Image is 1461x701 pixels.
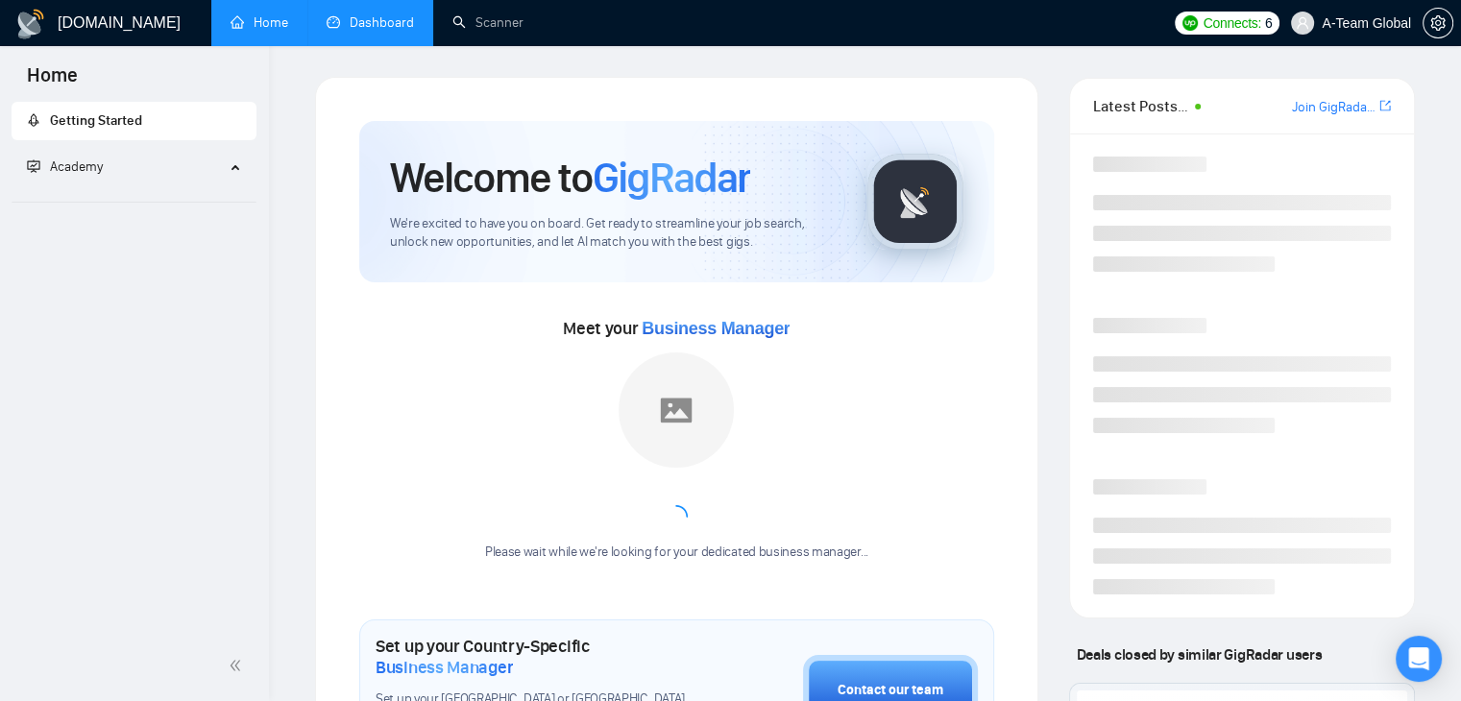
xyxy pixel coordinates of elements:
img: placeholder.png [619,352,734,468]
span: Deals closed by similar GigRadar users [1069,638,1329,671]
a: export [1379,97,1391,115]
span: rocket [27,113,40,127]
span: Academy [27,158,103,175]
span: Home [12,61,93,102]
h1: Welcome to [390,152,750,204]
a: homeHome [231,14,288,31]
button: setting [1423,8,1453,38]
span: export [1379,98,1391,113]
span: 6 [1265,12,1273,34]
div: Please wait while we're looking for your dedicated business manager... [474,544,880,562]
span: double-left [229,656,248,675]
a: dashboardDashboard [327,14,414,31]
div: Open Intercom Messenger [1396,636,1442,682]
span: Academy [50,158,103,175]
li: Academy Homepage [12,194,256,206]
img: gigradar-logo.png [867,154,963,250]
a: Join GigRadar Slack Community [1292,97,1376,118]
span: Getting Started [50,112,142,129]
span: GigRadar [593,152,750,204]
span: fund-projection-screen [27,159,40,173]
span: loading [665,505,688,528]
span: user [1296,16,1309,30]
span: Latest Posts from the GigRadar Community [1093,94,1189,118]
span: Meet your [563,318,790,339]
span: Connects: [1204,12,1261,34]
img: upwork-logo.png [1182,15,1198,31]
li: Getting Started [12,102,256,140]
h1: Set up your Country-Specific [376,636,707,678]
a: searchScanner [452,14,524,31]
a: setting [1423,15,1453,31]
span: setting [1424,15,1452,31]
span: Business Manager [376,657,513,678]
span: We're excited to have you on board. Get ready to streamline your job search, unlock new opportuni... [390,215,837,252]
div: Contact our team [838,680,943,701]
span: Business Manager [642,319,790,338]
img: logo [15,9,46,39]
